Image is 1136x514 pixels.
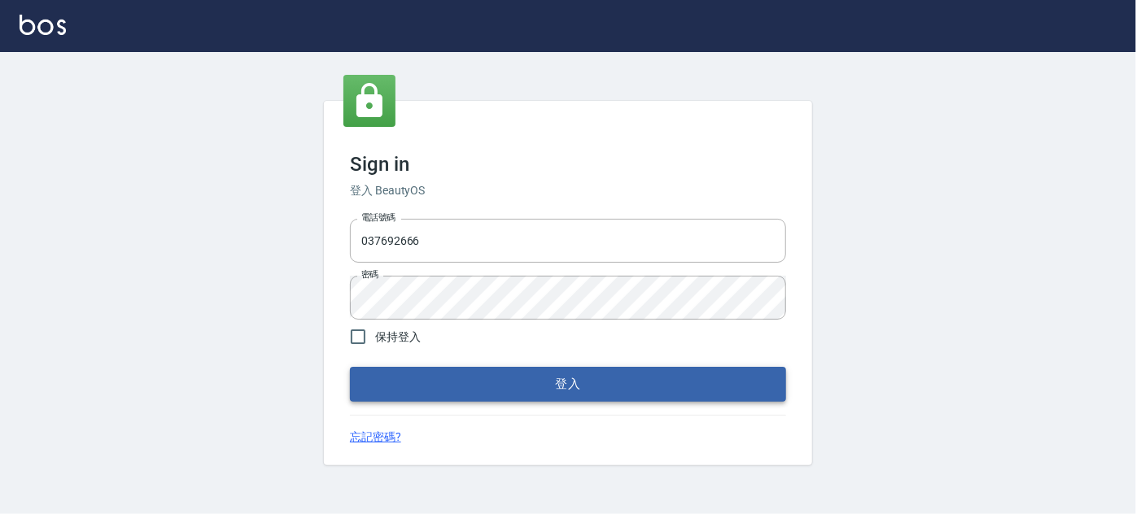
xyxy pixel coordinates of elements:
h3: Sign in [350,153,786,176]
img: Logo [20,15,66,35]
h6: 登入 BeautyOS [350,182,786,199]
label: 密碼 [361,268,378,281]
button: 登入 [350,367,786,401]
a: 忘記密碼? [350,429,401,446]
label: 電話號碼 [361,211,395,224]
span: 保持登入 [375,329,421,346]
